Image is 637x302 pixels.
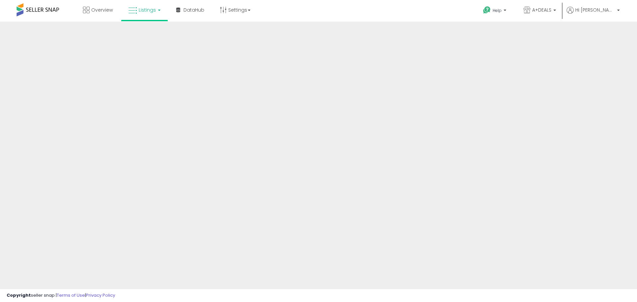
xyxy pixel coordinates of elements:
span: A+DEALS [532,7,551,13]
span: Listings [139,7,156,13]
span: DataHub [183,7,204,13]
strong: Copyright [7,292,31,298]
span: Help [493,8,502,13]
div: seller snap | | [7,292,115,299]
span: Hi [PERSON_NAME] [575,7,615,13]
a: Terms of Use [57,292,85,298]
i: Get Help [483,6,491,14]
a: Help [478,1,513,22]
span: Overview [91,7,113,13]
a: Privacy Policy [86,292,115,298]
a: Hi [PERSON_NAME] [567,7,620,22]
